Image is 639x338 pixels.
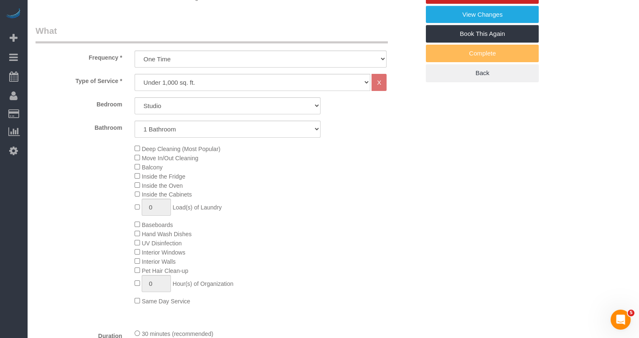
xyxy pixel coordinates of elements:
span: Load(s) of Laundry [173,204,222,211]
span: Inside the Cabinets [142,191,192,198]
span: Interior Windows [142,249,185,256]
label: Bathroom [29,121,128,132]
span: Deep Cleaning (Most Popular) [142,146,220,152]
legend: What [36,25,388,43]
span: Hour(s) of Organization [173,280,234,287]
label: Bedroom [29,97,128,108]
span: Same Day Service [142,298,190,305]
label: Type of Service * [29,74,128,85]
span: 30 minutes (recommended) [142,330,213,337]
span: Inside the Oven [142,182,183,189]
span: Move In/Out Cleaning [142,155,198,161]
span: Pet Hair Clean-up [142,267,188,274]
a: View Changes [426,6,539,23]
label: Frequency * [29,50,128,62]
iframe: Intercom live chat [611,310,631,330]
img: Automaid Logo [5,8,22,20]
a: Book This Again [426,25,539,43]
a: Back [426,64,539,82]
span: Baseboards [142,222,173,228]
span: Hand Wash Dishes [142,231,191,237]
span: Balcony [142,164,163,171]
span: Interior Walls [142,258,176,265]
span: 5 [628,310,634,316]
span: Inside the Fridge [142,173,185,180]
span: UV Disinfection [142,240,182,247]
